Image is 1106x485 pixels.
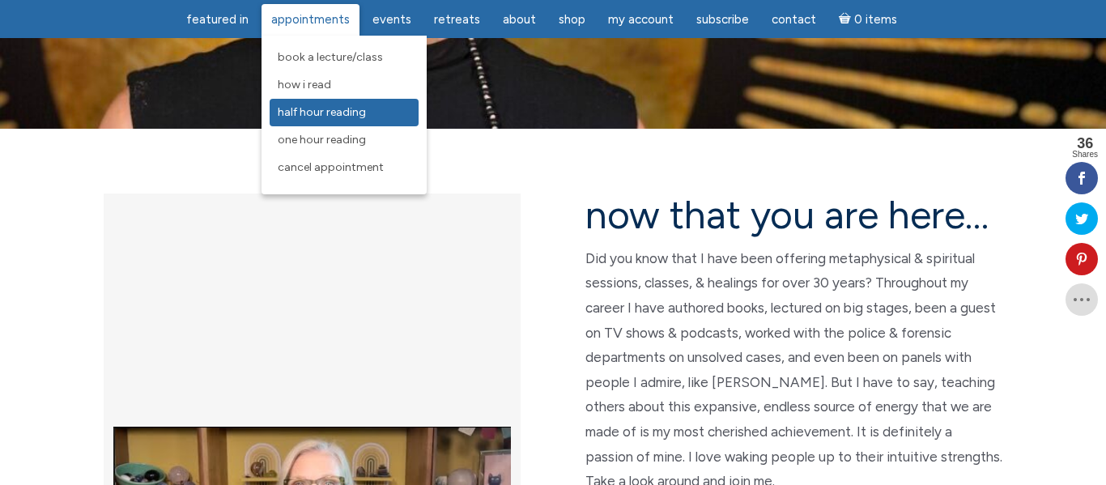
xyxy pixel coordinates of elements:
a: Events [363,4,421,36]
span: Appointments [271,12,350,27]
span: featured in [186,12,249,27]
span: Contact [772,12,816,27]
a: How I Read [270,71,419,99]
a: Appointments [262,4,359,36]
span: Shares [1072,151,1098,159]
i: Cart [839,12,854,27]
a: Cart0 items [829,2,907,36]
a: Book a Lecture/Class [270,44,419,71]
span: How I Read [278,78,331,91]
a: Shop [549,4,595,36]
span: 0 items [854,14,897,26]
a: Retreats [424,4,490,36]
span: 36 [1072,136,1098,151]
span: Retreats [434,12,480,27]
h2: now that you are here… [585,194,1002,236]
a: Subscribe [687,4,759,36]
a: One Hour Reading [270,126,419,154]
a: My Account [598,4,683,36]
span: My Account [608,12,674,27]
span: Cancel Appointment [278,160,384,174]
a: About [493,4,546,36]
span: Events [372,12,411,27]
a: Contact [762,4,826,36]
a: Half Hour Reading [270,99,419,126]
span: Shop [559,12,585,27]
span: Half Hour Reading [278,105,366,119]
span: About [503,12,536,27]
span: Subscribe [696,12,749,27]
a: featured in [177,4,258,36]
span: One Hour Reading [278,133,366,147]
span: Book a Lecture/Class [278,50,383,64]
a: Cancel Appointment [270,154,419,181]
